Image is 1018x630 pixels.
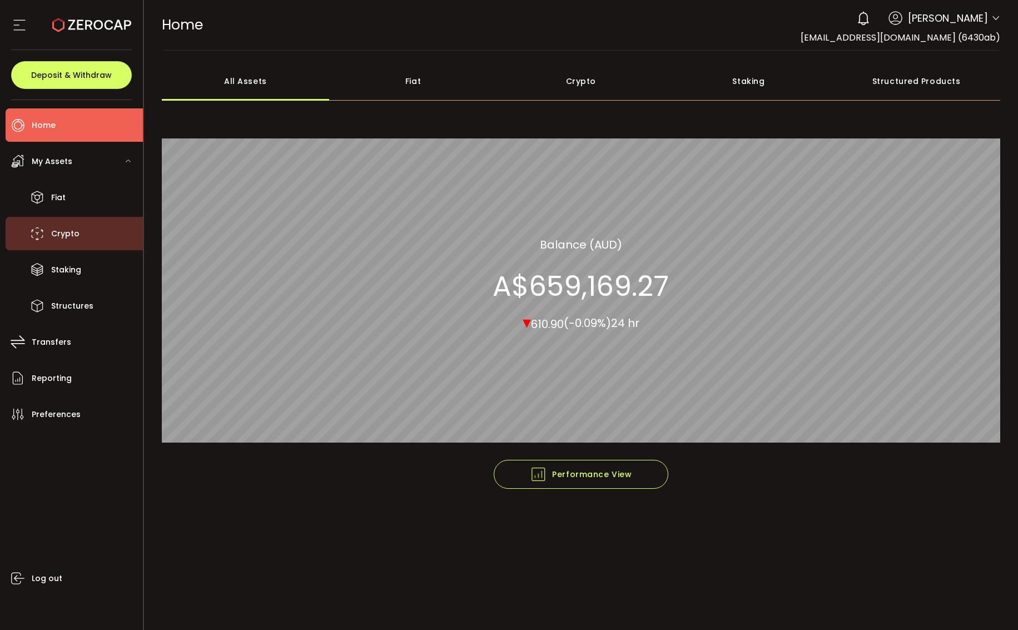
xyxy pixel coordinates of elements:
[908,11,988,26] span: [PERSON_NAME]
[611,315,639,331] span: 24 hr
[801,31,1000,44] span: [EMAIL_ADDRESS][DOMAIN_NAME] (6430ab)
[493,269,669,302] section: A$659,169.27
[32,153,72,170] span: My Assets
[51,190,66,206] span: Fiat
[523,310,531,334] span: ▾
[51,226,80,242] span: Crypto
[329,62,497,101] div: Fiat
[494,460,668,489] button: Performance View
[497,62,665,101] div: Crypto
[32,571,62,587] span: Log out
[32,370,72,386] span: Reporting
[530,466,632,483] span: Performance View
[162,62,330,101] div: All Assets
[32,117,56,133] span: Home
[665,62,833,101] div: Staking
[162,15,203,34] span: Home
[832,62,1000,101] div: Structured Products
[32,334,71,350] span: Transfers
[32,406,81,423] span: Preferences
[51,298,93,314] span: Structures
[31,71,112,79] span: Deposit & Withdraw
[540,236,622,252] section: Balance (AUD)
[51,262,81,278] span: Staking
[11,61,132,89] button: Deposit & Withdraw
[962,577,1018,630] iframe: Chat Widget
[531,316,564,331] span: 610.90
[564,315,611,331] span: (-0.09%)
